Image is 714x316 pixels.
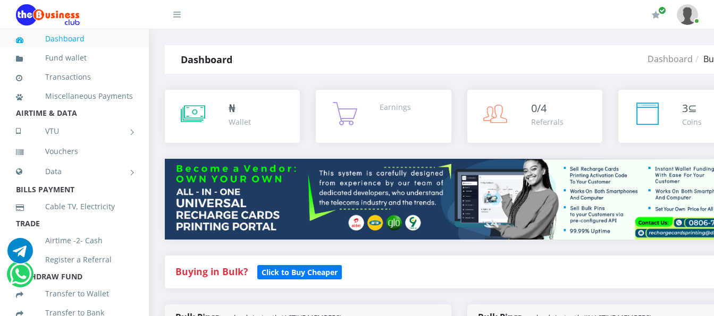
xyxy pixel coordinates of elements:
[16,27,133,51] a: Dashboard
[531,101,547,115] span: 0/4
[682,116,702,127] div: Coins
[16,139,133,164] a: Vouchers
[682,100,702,116] div: ⊆
[16,4,80,25] img: Logo
[316,90,451,143] a: Earnings
[380,101,411,113] div: Earnings
[229,100,251,116] div: ₦
[16,228,133,253] a: Airtime -2- Cash
[648,53,693,65] a: Dashboard
[467,90,602,143] a: 0/4 Referrals
[682,101,688,115] span: 3
[16,194,133,219] a: Cable TV, Electricity
[10,269,31,287] a: Chat for support
[16,118,133,144] a: VTU
[165,90,300,143] a: ₦ Wallet
[16,247,133,272] a: Register a Referral
[16,65,133,89] a: Transactions
[262,267,338,277] b: Click to Buy Cheaper
[257,265,342,278] a: Click to Buy Cheaper
[658,6,666,14] span: Renew/Upgrade Subscription
[16,84,133,108] a: Miscellaneous Payments
[16,281,133,306] a: Transfer to Wallet
[175,265,248,278] strong: Buying in Bulk?
[531,116,564,127] div: Referrals
[16,158,133,185] a: Data
[677,4,698,25] img: User
[7,246,33,263] a: Chat for support
[16,46,133,70] a: Fund wallet
[229,116,251,127] div: Wallet
[181,53,232,66] strong: Dashboard
[652,11,660,19] i: Renew/Upgrade Subscription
